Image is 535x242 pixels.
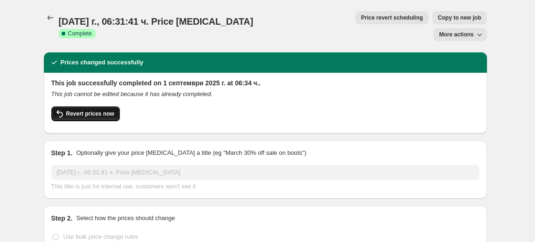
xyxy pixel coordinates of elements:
[76,214,175,223] p: Select how the prices should change
[439,31,473,38] span: More actions
[51,165,479,180] input: 30% off holiday sale
[76,148,306,158] p: Optionally give your price [MEDICAL_DATA] a title (eg "March 30% off sale on boots")
[66,110,114,118] span: Revert prices now
[361,14,423,21] span: Price revert scheduling
[51,106,120,121] button: Revert prices now
[432,11,487,24] button: Copy to new job
[433,28,486,41] button: More actions
[68,30,92,37] span: Complete
[355,11,429,24] button: Price revert scheduling
[51,78,479,88] h2: This job successfully completed on 1 септември 2025 г. at 06:34 ч..
[59,16,253,27] span: [DATE] г., 06:31:41 ч. Price [MEDICAL_DATA]
[438,14,481,21] span: Copy to new job
[51,90,213,97] i: This job cannot be edited because it has already completed.
[63,233,138,240] span: Use bulk price change rules
[51,148,73,158] h2: Step 1.
[51,214,73,223] h2: Step 2.
[61,58,144,67] h2: Prices changed successfully
[44,11,57,24] button: Price change jobs
[51,183,196,190] span: This title is just for internal use, customers won't see it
